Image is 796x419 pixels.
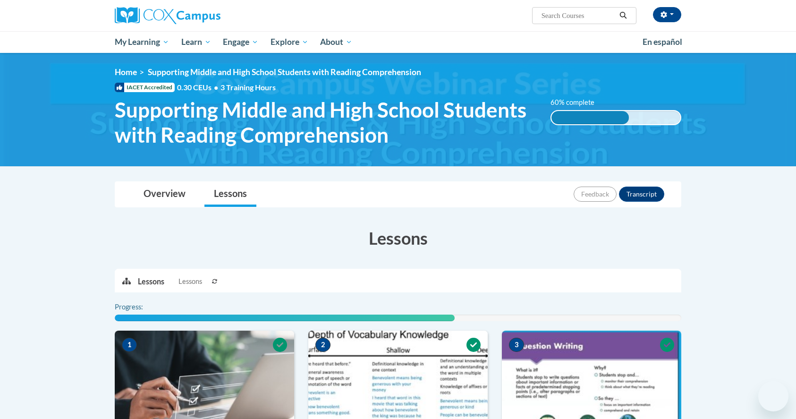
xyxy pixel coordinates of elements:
label: Progress: [115,302,169,312]
a: Overview [134,182,195,207]
a: Explore [264,31,314,53]
iframe: Button to launch messaging window [758,381,788,411]
img: Cox Campus [115,7,220,24]
a: En español [636,32,688,52]
input: Search Courses [541,10,616,21]
a: Engage [217,31,264,53]
span: My Learning [115,36,169,48]
p: Lessons [138,276,164,287]
button: Transcript [619,187,664,202]
span: Supporting Middle and High School Students with Reading Comprehension [115,97,536,147]
span: Explore [271,36,308,48]
button: Account Settings [653,7,681,22]
button: Feedback [574,187,617,202]
span: Learn [181,36,211,48]
span: Lessons [178,276,202,287]
a: About [314,31,359,53]
a: Learn [175,31,217,53]
span: • [214,83,218,92]
a: My Learning [109,31,175,53]
span: 3 [509,338,524,352]
span: 0.30 CEUs [177,82,220,93]
span: En español [643,37,682,47]
a: Home [115,67,137,77]
span: Supporting Middle and High School Students with Reading Comprehension [148,67,421,77]
div: Main menu [101,31,695,53]
span: 1 [122,338,137,352]
label: 60% complete [550,97,605,108]
span: IACET Accredited [115,83,175,92]
h3: Lessons [115,226,681,250]
span: 2 [315,338,330,352]
div: 60% complete [551,111,629,124]
button: Search [616,10,630,21]
span: About [320,36,352,48]
span: Engage [223,36,258,48]
span: 3 Training Hours [220,83,276,92]
a: Lessons [204,182,256,207]
a: Cox Campus [115,7,294,24]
